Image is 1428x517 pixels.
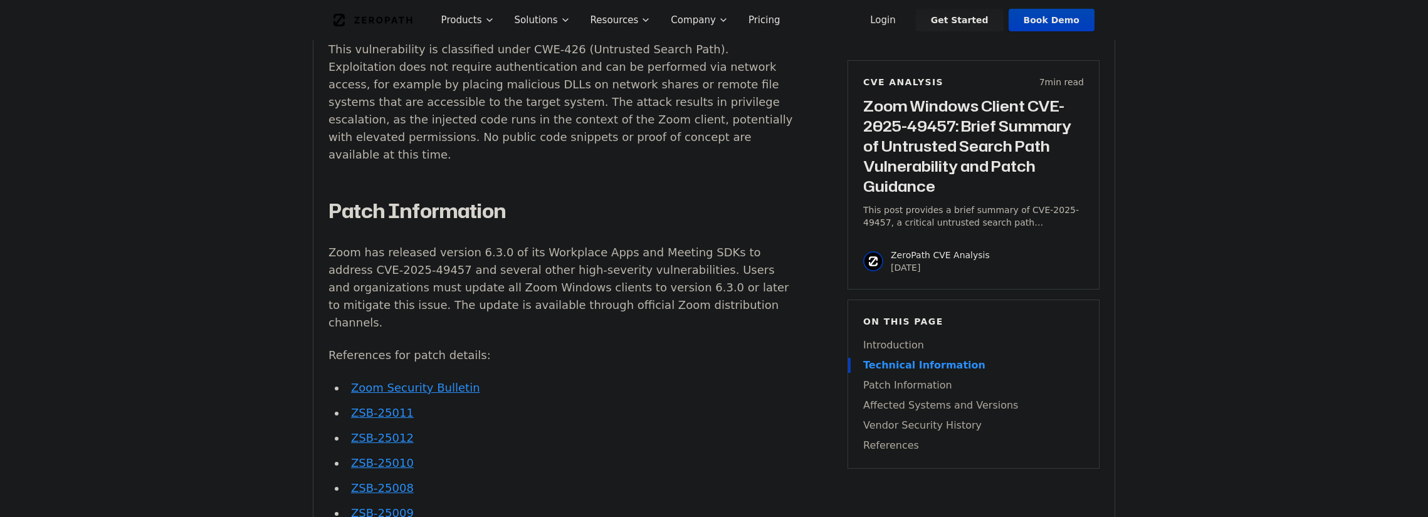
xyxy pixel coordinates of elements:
[863,76,943,88] h6: CVE Analysis
[328,244,795,332] p: Zoom has released version 6.3.0 of its Workplace Apps and Meeting SDKs to address CVE-2025-49457 ...
[891,249,990,261] p: ZeroPath CVE Analysis
[328,41,795,164] p: This vulnerability is classified under CWE-426 (Untrusted Search Path). Exploitation does not req...
[1039,76,1084,88] p: 7 min read
[351,381,480,394] a: Zoom Security Bulletin
[1009,9,1095,31] a: Book Demo
[863,251,883,271] img: ZeroPath CVE Analysis
[351,456,414,469] a: ZSB-25010
[863,378,1084,393] a: Patch Information
[351,481,414,494] a: ZSB-25008
[855,9,911,31] a: Login
[863,96,1084,196] h3: Zoom Windows Client CVE-2025-49457: Brief Summary of Untrusted Search Path Vulnerability and Patc...
[863,398,1084,413] a: Affected Systems and Versions
[351,431,414,444] a: ZSB-25012
[863,204,1084,229] p: This post provides a brief summary of CVE-2025-49457, a critical untrusted search path vulnerabil...
[863,438,1084,453] a: References
[863,338,1084,353] a: Introduction
[863,418,1084,433] a: Vendor Security History
[863,358,1084,373] a: Technical Information
[891,261,990,274] p: [DATE]
[328,347,795,364] p: References for patch details:
[328,199,795,224] h2: Patch Information
[863,315,1084,328] h6: On this page
[916,9,1004,31] a: Get Started
[351,406,414,419] a: ZSB-25011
